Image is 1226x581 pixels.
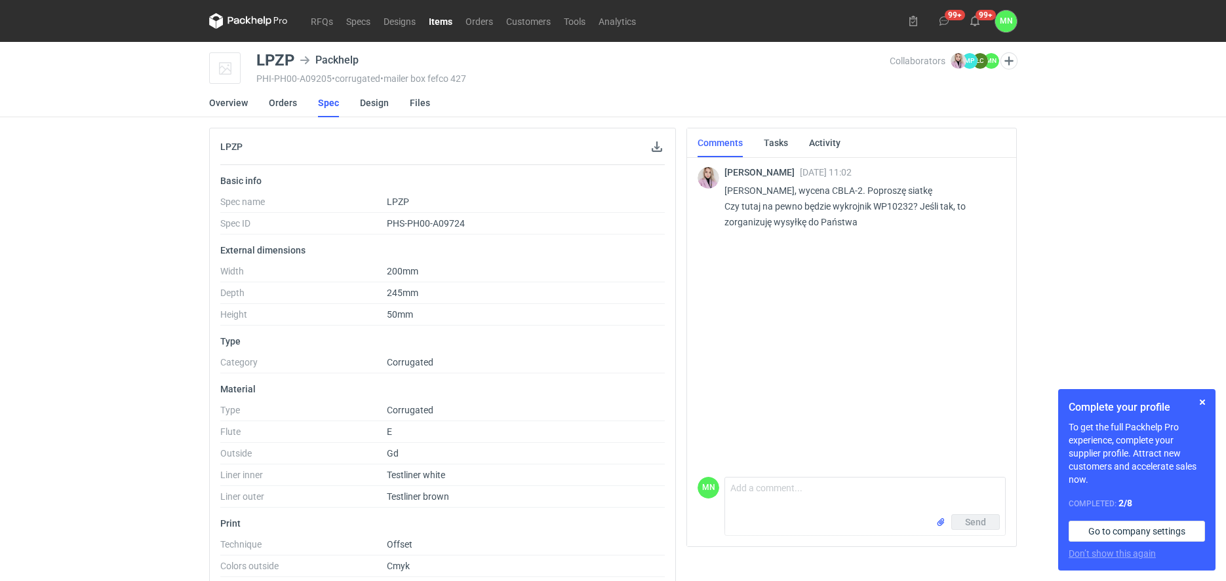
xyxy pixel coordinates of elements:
button: Don’t show this again [1069,547,1156,560]
span: Testliner white [387,470,445,480]
span: Testliner brown [387,491,449,502]
button: Download specification [649,139,665,155]
span: 245mm [387,288,418,298]
dt: Height [220,309,387,326]
span: [PERSON_NAME] [724,167,800,178]
svg: Packhelp Pro [209,13,288,29]
div: Małgorzata Nowotna [698,477,719,498]
div: LPZP [256,52,294,68]
a: Overview [209,88,248,117]
span: 50mm [387,309,413,320]
a: Comments [698,128,743,157]
div: Packhelp [300,52,359,68]
a: RFQs [304,13,340,29]
a: Designs [377,13,422,29]
a: Design [360,88,389,117]
button: 99+ [934,10,955,31]
span: E [387,426,392,437]
dt: Liner inner [220,470,387,486]
span: Corrugated [387,357,433,367]
a: Orders [269,88,297,117]
p: Material [220,384,665,394]
figcaption: ŁC [972,53,988,69]
button: Edit collaborators [1000,52,1018,69]
a: Go to company settings [1069,521,1205,542]
span: Corrugated [387,405,433,415]
p: To get the full Packhelp Pro experience, complete your supplier profile. Attract new customers an... [1069,421,1205,486]
dt: Liner outer [220,491,387,508]
h2: LPZP [220,141,243,152]
span: 200mm [387,266,418,276]
p: [PERSON_NAME], wycena CBLA-2. Poproszę siatkę Czy tutaj na pewno będzie wykrojnik WP10232? Jeśli ... [724,183,995,230]
button: Send [951,514,1000,530]
button: Skip for now [1195,394,1210,410]
a: Customers [500,13,557,29]
a: Tools [557,13,592,29]
a: Spec [318,88,339,117]
figcaption: MP [962,53,978,69]
strong: 2 / 8 [1118,498,1132,508]
a: Activity [809,128,840,157]
dt: Width [220,266,387,282]
dt: Colors outside [220,561,387,577]
div: PHI-PH00-A09205 [256,73,890,84]
p: Print [220,518,665,529]
img: Klaudia Wiśniewska [951,53,966,69]
span: Offset [387,539,412,550]
span: • mailer box fefco 427 [380,73,466,84]
span: [DATE] 11:02 [800,167,852,178]
figcaption: MN [983,53,999,69]
a: Tasks [764,128,788,157]
h1: Complete your profile [1069,400,1205,415]
dt: Depth [220,288,387,304]
dt: Category [220,357,387,373]
button: MN [995,10,1017,32]
div: Małgorzata Nowotna [995,10,1017,32]
span: Gd [387,448,399,459]
p: Basic info [220,176,665,186]
figcaption: MN [698,477,719,498]
div: Completed: [1069,497,1205,510]
a: Analytics [592,13,643,29]
a: Files [410,88,430,117]
span: Collaborators [890,56,945,66]
dt: Spec name [220,197,387,213]
span: Cmyk [387,561,410,571]
dt: Technique [220,539,387,555]
span: Send [965,517,986,527]
span: • corrugated [332,73,380,84]
a: Specs [340,13,377,29]
span: LPZP [387,197,409,207]
dt: Flute [220,426,387,443]
dt: Type [220,405,387,421]
p: Type [220,336,665,347]
img: Klaudia Wiśniewska [698,167,719,189]
a: Orders [459,13,500,29]
button: 99+ [964,10,985,31]
dt: Spec ID [220,218,387,234]
span: PHS-PH00-A09724 [387,218,465,229]
dt: Outside [220,448,387,464]
a: Items [422,13,459,29]
p: External dimensions [220,245,665,255]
